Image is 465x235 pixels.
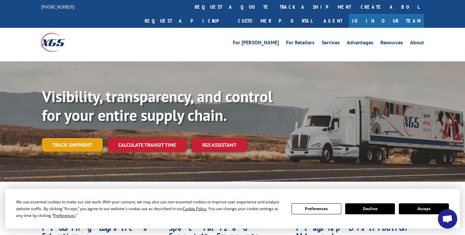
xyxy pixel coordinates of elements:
a: Customer Portal [233,14,317,28]
a: For [PERSON_NAME] [233,40,279,47]
a: XGS ASSISTANT [191,138,247,152]
a: Request a pickup [140,14,233,28]
a: Calculate transit time [108,138,186,152]
a: Resources [380,40,403,47]
button: Preferences [292,203,341,214]
a: Agent [317,14,349,28]
div: Cookie Consent Prompt [5,189,460,229]
span: Cookie Policy [183,206,206,211]
a: Open chat [438,209,457,229]
b: Visibility, transparency, and control for your entire supply chain. [42,86,273,125]
a: Advantages [347,40,373,47]
a: Track shipment [42,138,103,152]
button: Decline [345,203,395,214]
a: Join Our Team [349,14,424,28]
div: We use essential cookies to make our site work. With your consent, we may also use non-essential ... [16,198,284,219]
a: Services [322,40,340,47]
a: For Retailers [286,40,315,47]
button: Accept [399,203,449,214]
span: Preferences [53,213,75,218]
a: About [410,40,424,47]
a: [PHONE_NUMBER] [41,4,75,10]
